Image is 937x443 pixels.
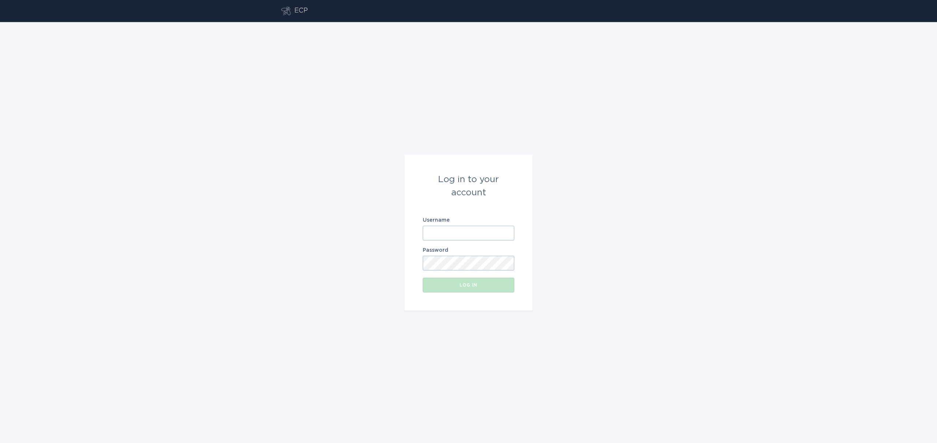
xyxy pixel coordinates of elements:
label: Username [423,218,514,223]
button: Log in [423,278,514,292]
div: ECP [294,7,308,15]
div: Log in [426,283,511,287]
div: Log in to your account [423,173,514,199]
button: Go to dashboard [281,7,291,15]
label: Password [423,248,514,253]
